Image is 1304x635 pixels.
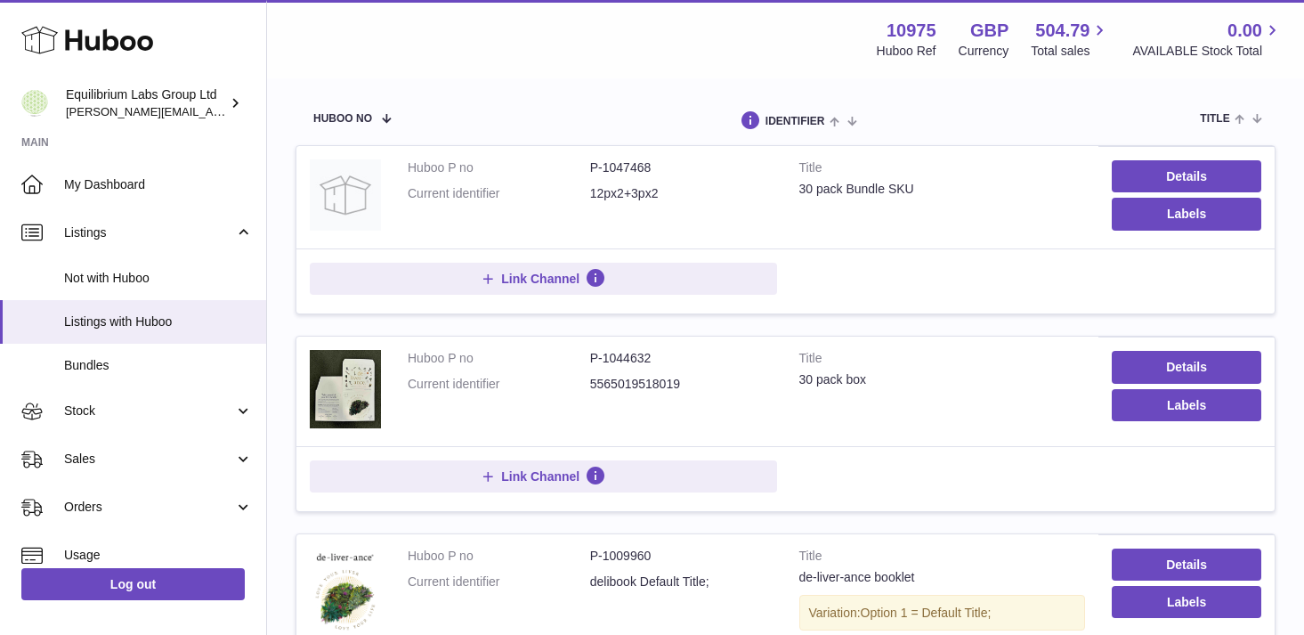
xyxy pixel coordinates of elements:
[1132,19,1283,60] a: 0.00 AVAILABLE Stock Total
[1227,19,1262,43] span: 0.00
[1031,19,1110,60] a: 504.79 Total sales
[310,350,381,427] img: 30 pack box
[1112,351,1261,383] a: Details
[64,224,234,241] span: Listings
[1112,389,1261,421] button: Labels
[408,376,590,393] dt: Current identifier
[765,116,825,127] span: identifier
[1031,43,1110,60] span: Total sales
[64,270,253,287] span: Not with Huboo
[1200,113,1229,125] span: title
[799,350,1086,371] strong: Title
[66,104,357,118] span: [PERSON_NAME][EMAIL_ADDRESS][DOMAIN_NAME]
[590,376,773,393] dd: 5565019518019
[799,159,1086,181] strong: Title
[590,548,773,565] dd: P-1009960
[64,451,234,468] span: Sales
[408,548,590,565] dt: Huboo P no
[887,19,936,43] strong: 10975
[861,606,992,620] span: Option 1 = Default Title;
[590,574,773,590] dd: delibook Default Title;
[64,547,253,564] span: Usage
[799,548,1086,569] strong: Title
[1112,586,1261,618] button: Labels
[1112,549,1261,581] a: Details
[64,499,234,516] span: Orders
[310,460,777,493] button: Link Channel
[1132,43,1283,60] span: AVAILABLE Stock Total
[959,43,1009,60] div: Currency
[408,574,590,590] dt: Current identifier
[64,176,253,193] span: My Dashboard
[590,159,773,176] dd: P-1047468
[799,569,1086,586] div: de-liver-ance booklet
[66,86,226,120] div: Equilibrium Labs Group Ltd
[408,185,590,202] dt: Current identifier
[313,113,372,125] span: Huboo no
[1112,160,1261,192] a: Details
[1035,19,1089,43] span: 504.79
[310,159,381,231] img: 30 pack Bundle SKU
[799,371,1086,388] div: 30 pack box
[64,403,234,419] span: Stock
[64,313,253,330] span: Listings with Huboo
[590,350,773,367] dd: P-1044632
[408,350,590,367] dt: Huboo P no
[970,19,1008,43] strong: GBP
[64,357,253,374] span: Bundles
[501,468,579,484] span: Link Channel
[877,43,936,60] div: Huboo Ref
[501,271,579,287] span: Link Channel
[21,568,245,600] a: Log out
[590,185,773,202] dd: 12px2+3px2
[1112,198,1261,230] button: Labels
[799,595,1086,631] div: Variation:
[799,181,1086,198] div: 30 pack Bundle SKU
[310,263,777,295] button: Link Channel
[408,159,590,176] dt: Huboo P no
[21,90,48,117] img: h.woodrow@theliverclinic.com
